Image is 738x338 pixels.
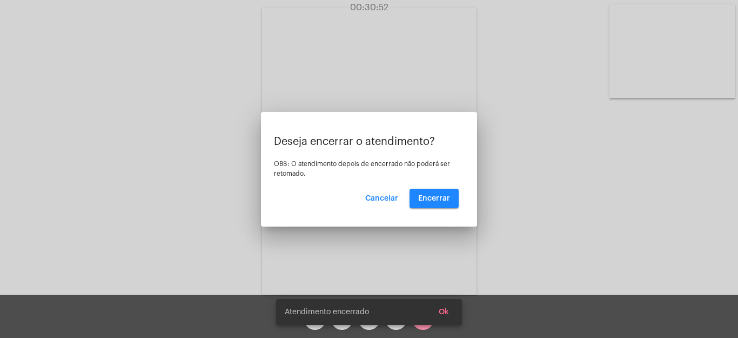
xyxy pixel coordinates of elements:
span: 00:30:52 [350,3,388,12]
button: Encerrar [410,189,459,208]
span: Cancelar [365,195,398,202]
span: OBS: O atendimento depois de encerrado não poderá ser retomado. [274,161,450,177]
span: Ok [439,308,449,316]
p: Deseja encerrar o atendimento? [274,136,464,148]
span: Encerrar [418,195,450,202]
button: Cancelar [357,189,407,208]
span: Atendimento encerrado [285,307,369,317]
